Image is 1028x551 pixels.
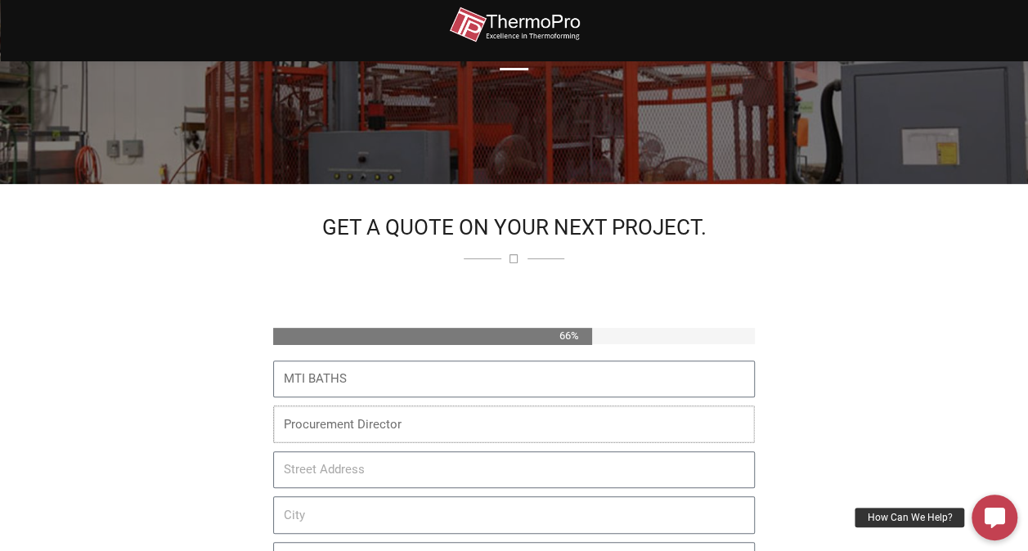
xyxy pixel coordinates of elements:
[273,217,755,238] h2: GET A QUOTE ON YOUR NEXT PROJECT.
[273,361,755,398] input: Company Name
[273,328,590,344] div: 66%
[273,405,755,443] input: Job Title
[972,495,1017,540] a: How Can We Help?
[273,496,755,534] input: City
[855,508,964,527] div: How Can We Help?
[449,7,580,43] img: thermopro-logo-non-iso
[273,451,755,489] input: Street Address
